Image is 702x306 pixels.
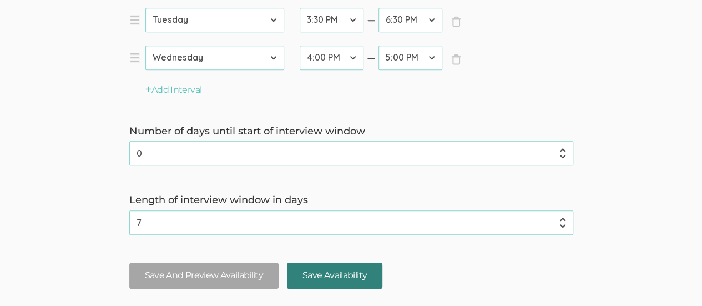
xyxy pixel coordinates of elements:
[451,16,462,27] span: ×
[145,84,202,97] button: Add Interval
[451,54,462,65] span: ×
[129,124,573,139] label: Number of days until start of interview window
[647,253,702,306] iframe: Chat Widget
[129,193,573,208] label: Length of interview window in days
[129,263,279,289] button: Save And Preview Availability
[287,263,382,289] input: Save Availability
